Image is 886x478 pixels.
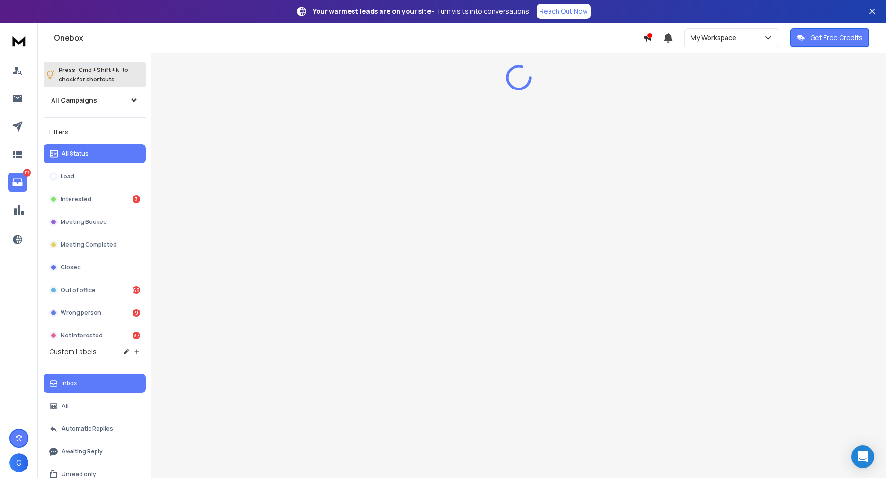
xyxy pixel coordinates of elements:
button: Automatic Replies [44,419,146,438]
button: Not Interested37 [44,326,146,345]
div: 68 [133,286,140,294]
button: All Status [44,144,146,163]
p: All Status [62,150,89,158]
p: Not Interested [61,332,103,339]
button: Wrong person9 [44,303,146,322]
button: Closed [44,258,146,277]
button: Get Free Credits [790,28,869,47]
p: Interested [61,195,91,203]
p: Out of office [61,286,96,294]
div: 3 [133,195,140,203]
img: logo [9,32,28,50]
strong: Your warmest leads are on your site [313,7,431,16]
p: Automatic Replies [62,425,113,433]
p: Reach Out Now [540,7,588,16]
button: Meeting Completed [44,235,146,254]
div: 9 [133,309,140,317]
p: Meeting Booked [61,218,107,226]
a: Reach Out Now [537,4,591,19]
p: Lead [61,173,74,180]
p: Awaiting Reply [62,448,103,455]
button: Awaiting Reply [44,442,146,461]
h1: All Campaigns [51,96,97,105]
a: 117 [8,173,27,192]
h3: Custom Labels [49,347,97,356]
div: Open Intercom Messenger [851,445,874,468]
p: Closed [61,264,81,271]
button: All Campaigns [44,91,146,110]
button: G [9,453,28,472]
h1: Onebox [54,32,643,44]
button: Meeting Booked [44,212,146,231]
p: Meeting Completed [61,241,117,248]
p: Unread only [62,470,96,478]
button: All [44,397,146,416]
p: My Workspace [691,33,740,43]
button: Inbox [44,374,146,393]
p: Get Free Credits [810,33,863,43]
p: 117 [23,169,31,177]
button: Lead [44,167,146,186]
button: Interested3 [44,190,146,209]
p: Press to check for shortcuts. [59,65,128,84]
p: Wrong person [61,309,101,317]
div: 37 [133,332,140,339]
p: – Turn visits into conversations [313,7,529,16]
p: All [62,402,69,410]
span: Cmd + Shift + k [77,64,120,75]
h3: Filters [44,125,146,139]
p: Inbox [62,380,77,387]
button: Out of office68 [44,281,146,300]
